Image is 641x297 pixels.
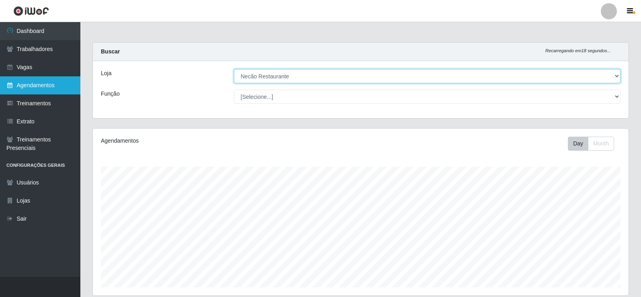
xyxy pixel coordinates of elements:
[568,137,614,151] div: First group
[568,137,588,151] button: Day
[545,48,611,53] i: Recarregando em 18 segundos...
[568,137,621,151] div: Toolbar with button groups
[101,90,120,98] label: Função
[588,137,614,151] button: Month
[101,137,310,145] div: Agendamentos
[13,6,49,16] img: CoreUI Logo
[101,48,120,55] strong: Buscar
[101,69,111,78] label: Loja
